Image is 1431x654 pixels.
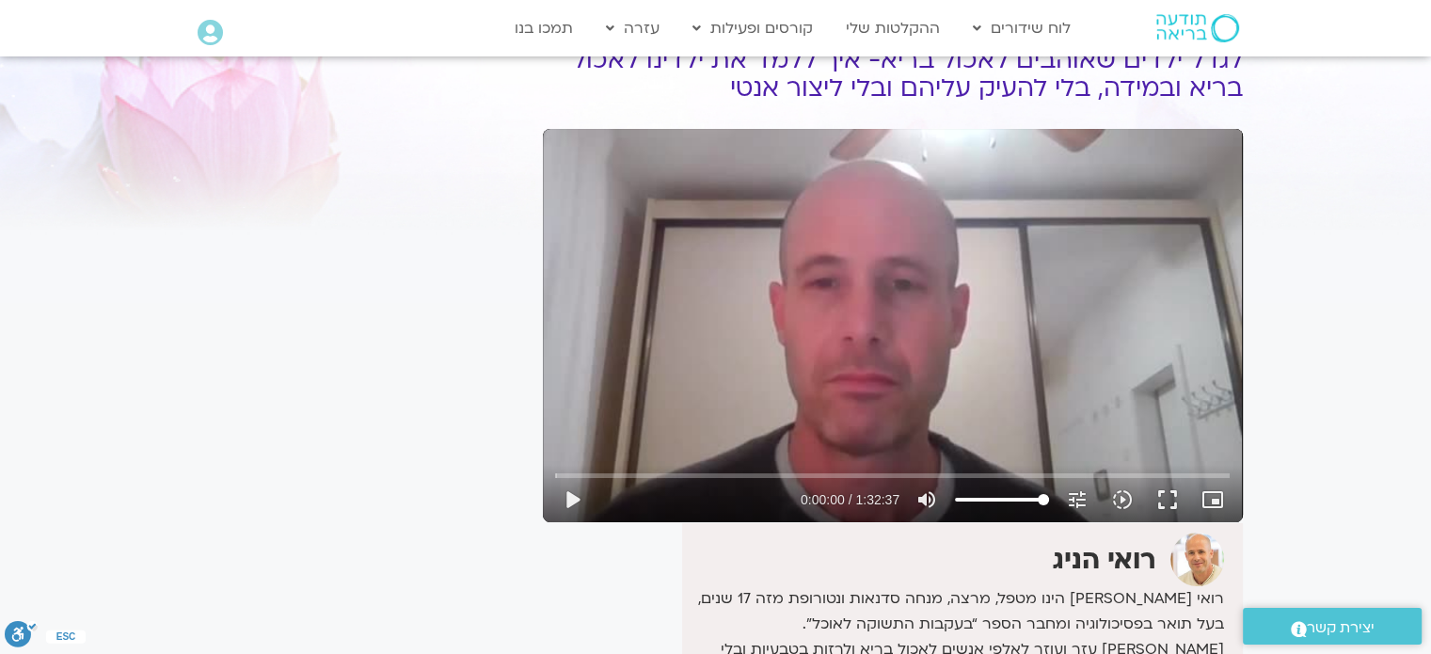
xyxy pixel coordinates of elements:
a: לוח שידורים [963,10,1080,46]
h1: לגדל ילדים שאוהבים לאכול בריא- איך ללמד את ילדינו לאכול בריא ובמידה, בלי להעיק עליהם ובלי ליצור אנטי [543,46,1243,103]
a: ההקלטות שלי [836,10,949,46]
img: רואי הניג [1170,533,1224,586]
strong: רואי הניג [1053,542,1156,578]
span: יצירת קשר [1307,615,1375,641]
img: תודעה בריאה [1156,14,1239,42]
a: קורסים ופעילות [683,10,822,46]
a: עזרה [596,10,669,46]
a: יצירת קשר [1243,608,1422,645]
a: תמכו בנו [505,10,582,46]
